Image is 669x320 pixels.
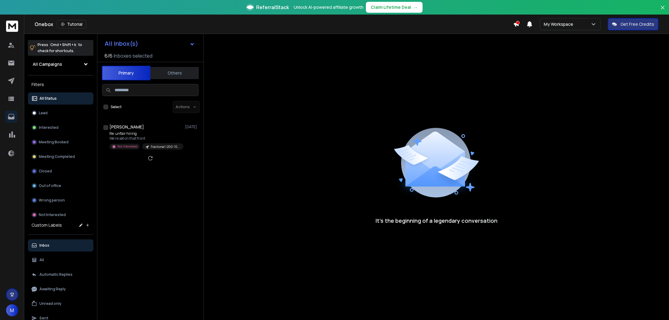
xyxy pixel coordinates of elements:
[39,258,44,262] p: All
[105,41,138,47] h1: All Inbox(s)
[28,136,93,148] button: Meeting Booked
[39,212,66,217] p: Not Interested
[544,21,576,27] p: My Workspace
[39,96,57,101] p: All Status
[38,42,82,54] p: Press to check for shortcuts.
[6,304,18,316] button: M
[28,92,93,105] button: All Status
[39,183,61,188] p: Out of office
[28,165,93,177] button: Closed
[39,125,59,130] p: Interested
[35,20,513,28] div: Onebox
[151,145,180,149] p: Fractional | 200-1000 | 10 contacts
[256,4,289,11] span: ReferralStack
[109,136,182,141] p: We’re set on that front
[620,21,654,27] p: Get Free Credits
[28,283,93,295] button: Awaiting Reply
[100,38,200,50] button: All Inbox(s)
[39,198,65,203] p: Wrong person
[28,151,93,163] button: Meeting Completed
[117,144,137,149] p: Not Interested
[39,169,52,174] p: Closed
[376,216,497,225] p: It’s the beginning of a legendary conversation
[39,301,62,306] p: Unread only
[39,140,69,145] p: Meeting Booked
[109,124,144,130] h1: [PERSON_NAME]
[28,239,93,252] button: Inbox
[102,66,150,80] button: Primary
[33,61,62,67] h1: All Campaigns
[109,131,182,136] p: Re: unfair hiring
[366,2,423,13] button: Claim Lifetime Deal→
[28,180,93,192] button: Out of office
[28,298,93,310] button: Unread only
[32,222,62,228] h3: Custom Labels
[39,154,75,159] p: Meeting Completed
[28,122,93,134] button: Interested
[39,243,49,248] p: Inbox
[57,20,86,28] button: Tutorial
[39,111,48,115] p: Lead
[28,80,93,89] h3: Filters
[28,194,93,206] button: Wrong person
[150,66,199,80] button: Others
[39,287,66,292] p: Awaiting Reply
[185,125,199,129] p: [DATE]
[28,254,93,266] button: All
[413,4,418,10] span: →
[28,58,93,70] button: All Campaigns
[28,268,93,281] button: Automatic Replies
[28,107,93,119] button: Lead
[39,272,72,277] p: Automatic Replies
[659,4,667,18] button: Close banner
[49,41,77,48] span: Cmd + Shift + k
[608,18,658,30] button: Get Free Credits
[294,4,363,10] p: Unlock AI-powered affiliate growth
[28,209,93,221] button: Not Interested
[114,52,152,59] h3: Inboxes selected
[105,52,112,59] span: 6 / 6
[111,105,122,109] label: Select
